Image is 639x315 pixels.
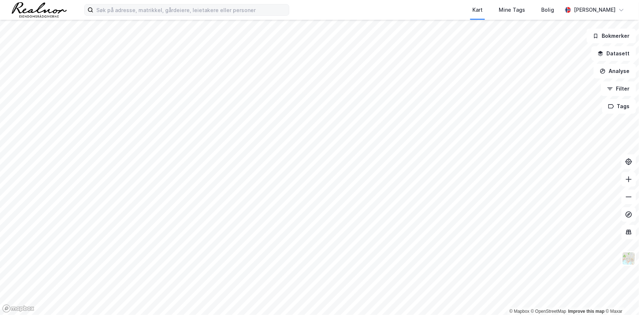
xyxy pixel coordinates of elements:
[602,280,639,315] div: Kontrollprogram for chat
[541,6,554,14] div: Bolig
[499,6,525,14] div: Mine Tags
[12,2,67,18] img: realnor-logo.934646d98de889bb5806.png
[93,4,289,15] input: Søk på adresse, matrikkel, gårdeiere, leietakere eller personer
[472,6,483,14] div: Kart
[602,280,639,315] iframe: Chat Widget
[574,6,616,14] div: [PERSON_NAME]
